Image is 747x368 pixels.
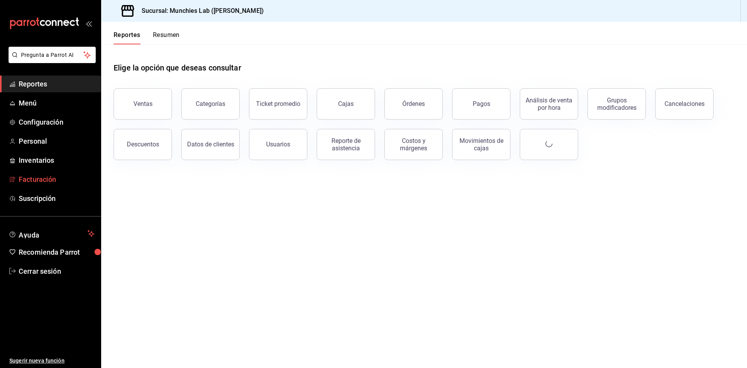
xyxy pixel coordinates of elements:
[86,20,92,26] button: open_drawer_menu
[187,141,234,148] div: Datos de clientes
[587,88,646,120] button: Grupos modificadores
[19,155,95,166] span: Inventarios
[452,129,510,160] button: Movimientos de cajas
[9,47,96,63] button: Pregunta a Parrot AI
[19,247,95,257] span: Recomienda Parrot
[114,31,140,44] button: Reportes
[19,174,95,185] span: Facturación
[196,100,225,107] div: Categorías
[19,229,84,238] span: Ayuda
[402,100,425,107] div: Órdenes
[181,88,240,120] button: Categorías
[153,31,180,44] button: Resumen
[114,31,180,44] div: navigation tabs
[19,266,95,276] span: Cerrar sesión
[389,137,438,152] div: Costos y márgenes
[249,88,307,120] button: Ticket promedio
[655,88,714,120] button: Cancelaciones
[593,97,641,111] div: Grupos modificadores
[452,88,510,120] button: Pagos
[322,137,370,152] div: Reporte de asistencia
[457,137,505,152] div: Movimientos de cajas
[249,129,307,160] button: Usuarios
[317,129,375,160] button: Reporte de asistencia
[19,193,95,204] span: Suscripción
[9,357,95,365] span: Sugerir nueva función
[127,141,159,148] div: Descuentos
[525,97,573,111] div: Análisis de venta por hora
[114,88,172,120] button: Ventas
[21,51,84,59] span: Pregunta a Parrot AI
[256,100,300,107] div: Ticket promedio
[181,129,240,160] button: Datos de clientes
[5,56,96,65] a: Pregunta a Parrot AI
[384,129,443,160] button: Costos y márgenes
[114,129,172,160] button: Descuentos
[317,88,375,120] button: Cajas
[19,79,95,89] span: Reportes
[135,6,264,16] h3: Sucursal: Munchies Lab ([PERSON_NAME])
[19,98,95,108] span: Menú
[266,141,290,148] div: Usuarios
[384,88,443,120] button: Órdenes
[133,100,153,107] div: Ventas
[19,117,95,127] span: Configuración
[520,88,578,120] button: Análisis de venta por hora
[19,136,95,146] span: Personal
[114,62,241,74] h1: Elige la opción que deseas consultar
[473,100,490,107] div: Pagos
[338,100,354,107] div: Cajas
[665,100,705,107] div: Cancelaciones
